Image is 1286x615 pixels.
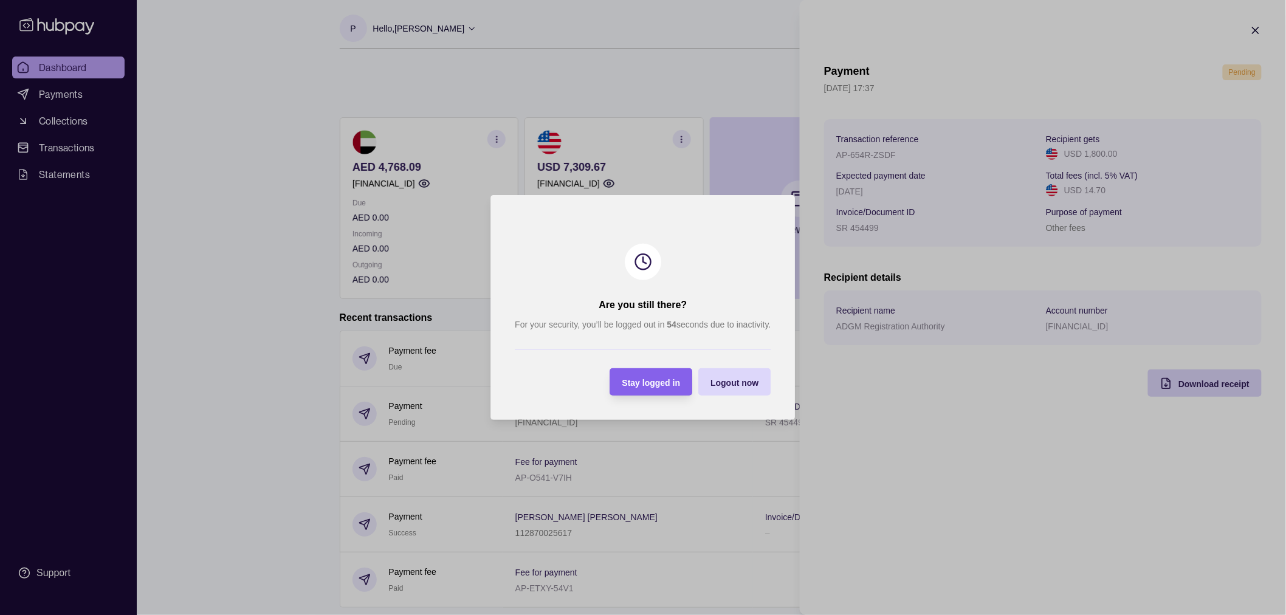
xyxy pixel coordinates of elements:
[698,368,771,396] button: Logout now
[667,320,677,329] strong: 54
[622,378,681,388] span: Stay logged in
[710,378,758,388] span: Logout now
[515,318,771,331] p: For your security, you’ll be logged out in seconds due to inactivity.
[610,368,693,396] button: Stay logged in
[599,298,687,312] h2: Are you still there?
